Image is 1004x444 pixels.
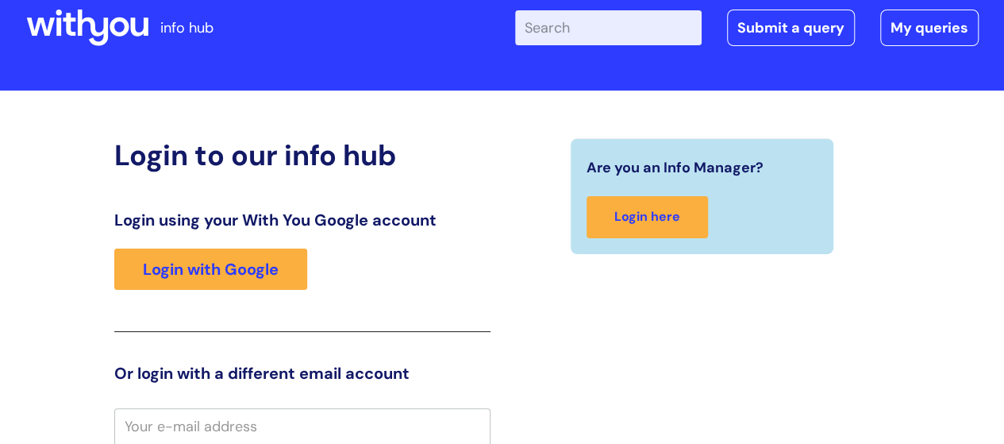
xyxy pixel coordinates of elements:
[114,364,490,383] h3: Or login with a different email account
[727,10,855,46] a: Submit a query
[880,10,979,46] a: My queries
[114,138,490,172] h2: Login to our info hub
[160,15,213,41] p: info hub
[114,210,490,230] h3: Login using your With You Google account
[587,196,708,238] a: Login here
[515,10,702,45] input: Search
[587,155,764,180] span: Are you an Info Manager?
[114,249,307,290] a: Login with Google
